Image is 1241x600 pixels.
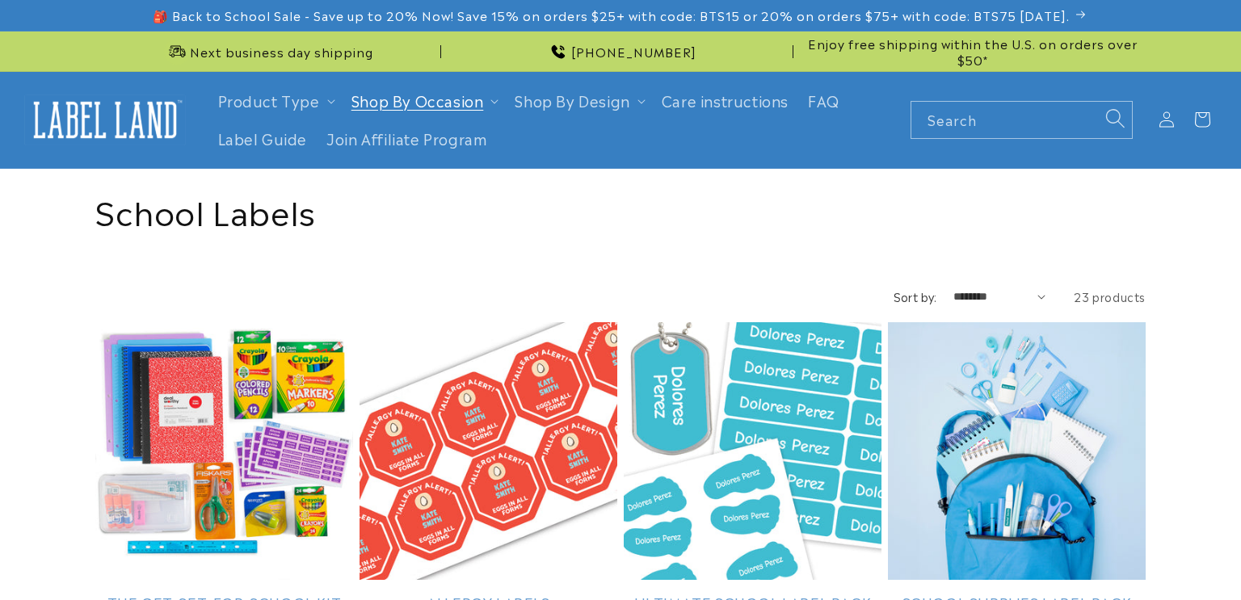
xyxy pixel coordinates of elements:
span: Next business day shipping [190,44,373,60]
a: Shop By Design [515,90,629,111]
span: [PHONE_NUMBER] [571,44,696,60]
summary: Shop By Occasion [342,82,506,120]
a: FAQ [798,82,849,120]
span: Label Guide [218,129,308,148]
span: 🎒 Back to School Sale - Save up to 20% Now! Save 15% on orders $25+ with code: BTS15 or 20% on or... [153,7,1070,23]
a: Care instructions [652,82,798,120]
label: Sort by: [894,288,937,304]
span: Join Affiliate Program [326,129,487,148]
summary: Shop By Design [505,82,651,120]
button: Search [1097,101,1133,136]
a: Join Affiliate Program [317,120,497,157]
span: 23 products [1074,288,1146,304]
img: Label Land [24,94,186,145]
span: FAQ [808,91,839,110]
summary: Product Type [208,82,342,120]
span: Care instructions [662,91,789,110]
a: Product Type [218,90,320,111]
h1: School Labels [95,189,1146,231]
div: Announcement [448,31,793,71]
div: Announcement [95,31,441,71]
a: Label Land [19,89,192,151]
span: Shop By Occasion [351,91,484,110]
iframe: Gorgias Floating Chat [902,524,1225,584]
span: Enjoy free shipping within the U.S. on orders over $50* [800,36,1146,67]
div: Announcement [800,31,1146,71]
a: Label Guide [208,120,318,157]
